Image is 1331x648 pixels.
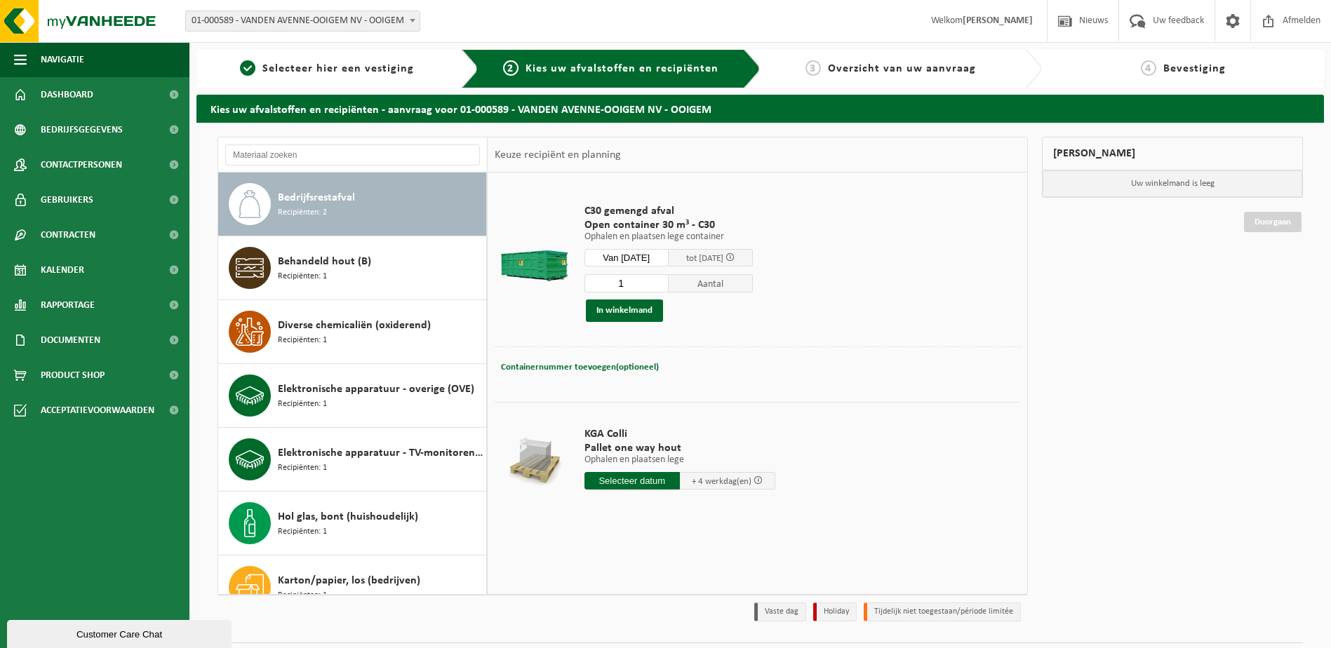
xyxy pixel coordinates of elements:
span: Recipiënten: 1 [278,589,327,602]
span: Karton/papier, los (bedrijven) [278,572,420,589]
span: Pallet one way hout [584,441,775,455]
h2: Kies uw afvalstoffen en recipiënten - aanvraag voor 01-000589 - VANDEN AVENNE-OOIGEM NV - OOIGEM [196,95,1324,122]
span: 4 [1141,60,1156,76]
span: Aantal [669,274,753,292]
strong: [PERSON_NAME] [963,15,1033,26]
span: Overzicht van uw aanvraag [828,63,976,74]
span: 01-000589 - VANDEN AVENNE-OOIGEM NV - OOIGEM [186,11,420,31]
span: Recipiënten: 1 [278,461,327,475]
button: Karton/papier, los (bedrijven) Recipiënten: 1 [218,555,487,619]
span: tot [DATE] [686,254,723,263]
span: Recipiënten: 2 [278,206,327,220]
button: Diverse chemicaliën (oxiderend) Recipiënten: 1 [218,300,487,364]
span: Acceptatievoorwaarden [41,393,154,428]
a: Doorgaan [1244,212,1302,232]
span: Kalender [41,252,84,288]
input: Selecteer datum [584,249,669,266]
span: Gebruikers [41,182,93,217]
button: Containernummer toevoegen(optioneel) [500,358,660,377]
div: [PERSON_NAME] [1042,137,1303,170]
div: Keuze recipiënt en planning [488,137,628,173]
button: In winkelmand [586,299,663,322]
button: Hol glas, bont (huishoudelijk) Recipiënten: 1 [218,492,487,555]
span: Recipiënten: 1 [278,270,327,283]
span: Behandeld hout (B) [278,253,371,270]
span: 3 [805,60,821,76]
span: Documenten [41,323,100,358]
span: Bevestiging [1163,63,1226,74]
span: Navigatie [41,42,84,77]
button: Elektronische apparatuur - overige (OVE) Recipiënten: 1 [218,364,487,428]
span: Recipiënten: 1 [278,334,327,347]
span: Elektronische apparatuur - TV-monitoren (TVM) [278,445,483,461]
span: Bedrijfsgegevens [41,112,123,147]
span: Product Shop [41,358,105,393]
span: Kies uw afvalstoffen en recipiënten [526,63,718,74]
li: Tijdelijk niet toegestaan/période limitée [864,602,1021,621]
span: + 4 werkdag(en) [692,477,751,486]
li: Holiday [813,602,857,621]
span: 2 [503,60,519,76]
input: Selecteer datum [584,472,680,490]
span: Dashboard [41,77,93,112]
a: 1Selecteer hier een vestiging [203,60,450,77]
span: Recipiënten: 1 [278,525,327,539]
span: Diverse chemicaliën (oxiderend) [278,317,431,334]
span: 01-000589 - VANDEN AVENNE-OOIGEM NV - OOIGEM [185,11,420,32]
span: Hol glas, bont (huishoudelijk) [278,508,418,525]
iframe: chat widget [7,617,234,648]
button: Bedrijfsrestafval Recipiënten: 2 [218,173,487,236]
li: Vaste dag [754,602,806,621]
span: Open container 30 m³ - C30 [584,218,753,232]
span: Rapportage [41,288,95,323]
span: KGA Colli [584,427,775,441]
button: Behandeld hout (B) Recipiënten: 1 [218,236,487,300]
span: Bedrijfsrestafval [278,189,355,206]
span: C30 gemengd afval [584,204,753,218]
span: Contactpersonen [41,147,122,182]
span: Contracten [41,217,95,252]
p: Ophalen en plaatsen lege container [584,232,753,242]
span: Recipiënten: 1 [278,398,327,411]
p: Ophalen en plaatsen lege [584,455,775,465]
p: Uw winkelmand is leeg [1043,170,1302,197]
span: Containernummer toevoegen(optioneel) [501,363,659,372]
span: 1 [240,60,255,76]
span: Elektronische apparatuur - overige (OVE) [278,381,474,398]
span: Selecteer hier een vestiging [262,63,414,74]
input: Materiaal zoeken [225,144,480,166]
button: Elektronische apparatuur - TV-monitoren (TVM) Recipiënten: 1 [218,428,487,492]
